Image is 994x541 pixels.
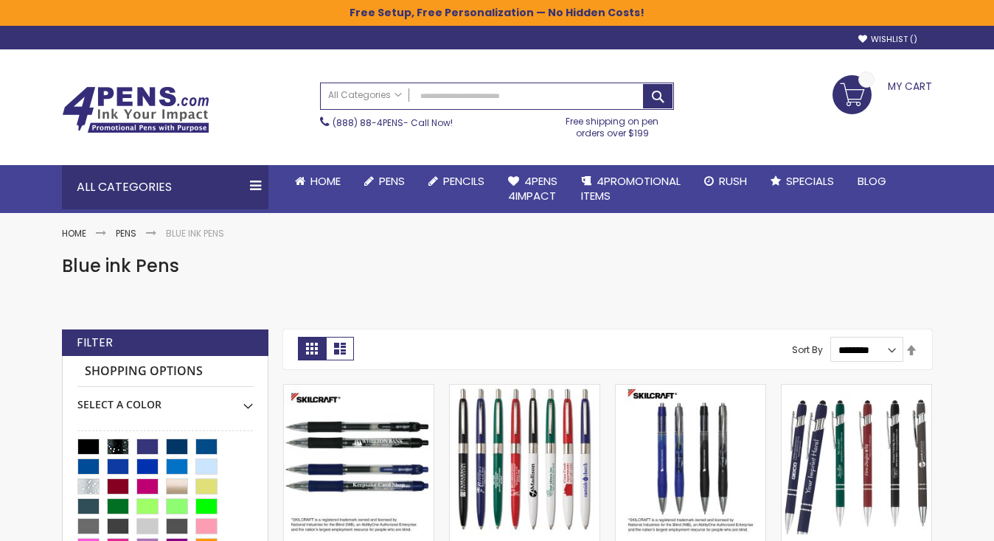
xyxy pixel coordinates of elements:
[321,83,409,108] a: All Categories
[496,165,569,213] a: 4Pens4impact
[166,227,224,240] strong: Blue ink Pens
[443,173,484,189] span: Pencils
[62,227,86,240] a: Home
[298,337,326,360] strong: Grid
[310,173,341,189] span: Home
[858,34,917,45] a: Wishlist
[77,387,253,412] div: Select A Color
[450,385,599,534] img: Classic Chrome Trim Click Ballpoint Pen
[352,165,417,198] a: Pens
[759,165,846,198] a: Specials
[450,384,599,397] a: Classic Chrome Trim Click Ballpoint Pen
[284,385,434,534] img: Skilcraft Zebra Click-Action Gel Pen
[62,165,268,209] div: All Categories
[692,165,759,198] a: Rush
[616,385,765,534] img: Custom Skilcraft Vista Quick Dry Gel Pen
[786,173,834,189] span: Specials
[569,165,692,213] a: 4PROMOTIONALITEMS
[328,89,402,101] span: All Categories
[333,116,403,129] a: (888) 88-4PENS
[62,86,209,133] img: 4Pens Custom Pens and Promotional Products
[846,165,898,198] a: Blog
[551,110,675,139] div: Free shipping on pen orders over $199
[792,343,823,356] label: Sort By
[581,173,681,203] span: 4PROMOTIONAL ITEMS
[77,335,113,351] strong: Filter
[77,356,253,388] strong: Shopping Options
[616,384,765,397] a: Custom Skilcraft Vista Quick Dry Gel Pen
[116,227,136,240] a: Pens
[719,173,747,189] span: Rush
[782,385,931,534] img: Custom Soft Touch Metal Pen - Stylus Top
[379,173,405,189] span: Pens
[782,384,931,397] a: Custom Soft Touch Metal Pen - Stylus Top
[62,254,932,278] h1: Blue ink Pens
[858,173,886,189] span: Blog
[283,165,352,198] a: Home
[508,173,557,203] span: 4Pens 4impact
[333,116,453,129] span: - Call Now!
[284,384,434,397] a: Skilcraft Zebra Click-Action Gel Pen
[417,165,496,198] a: Pencils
